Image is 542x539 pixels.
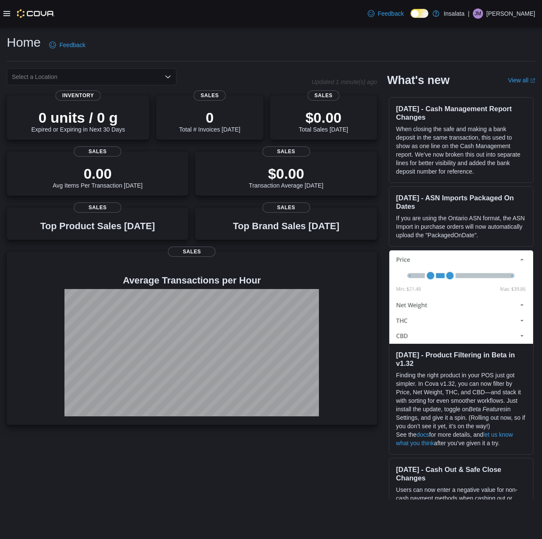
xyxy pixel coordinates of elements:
h1: Home [7,34,41,51]
a: Feedback [364,5,407,22]
p: | [468,8,469,19]
span: Sales [168,247,215,257]
div: Avg Items Per Transaction [DATE] [53,165,142,189]
h3: Top Brand Sales [DATE] [233,221,339,231]
p: 0.00 [53,165,142,182]
span: Inventory [56,90,101,101]
h3: [DATE] - Product Filtering in Beta in v1.32 [396,351,526,368]
p: Users can now enter a negative value for non-cash payment methods when cashing out or closing the... [396,486,526,528]
p: Insalata [444,8,464,19]
div: Total Sales [DATE] [299,109,348,133]
p: 0 units / 0 g [31,109,125,126]
span: JM [475,8,481,19]
img: Cova [17,9,55,18]
div: Expired or Expiring in Next 30 Days [31,109,125,133]
svg: External link [530,78,535,83]
a: View allExternal link [508,77,535,84]
input: Dark Mode [411,9,428,18]
h3: [DATE] - ASN Imports Packaged On Dates [396,194,526,211]
p: [PERSON_NAME] [486,8,535,19]
a: let us know what you think [396,431,513,446]
span: Feedback [378,9,404,18]
p: See the for more details, and after you’ve given it a try. [396,430,526,447]
p: Finding the right product in your POS just got simpler. In Cova v1.32, you can now filter by Pric... [396,371,526,430]
h3: [DATE] - Cash Out & Safe Close Changes [396,465,526,482]
p: If you are using the Ontario ASN format, the ASN Import in purchase orders will now automatically... [396,214,526,239]
h4: Average Transactions per Hour [14,275,370,286]
p: $0.00 [299,109,348,126]
span: Sales [74,202,121,213]
button: Open list of options [165,73,171,80]
h3: Top Product Sales [DATE] [40,221,155,231]
div: James Moffitt [473,8,483,19]
h3: [DATE] - Cash Management Report Changes [396,104,526,121]
span: Sales [263,202,310,213]
a: Feedback [46,36,89,53]
span: Sales [263,146,310,157]
span: Feedback [59,41,85,49]
span: Sales [194,90,226,101]
p: 0 [179,109,240,126]
h2: What's new [387,73,450,87]
a: docs [416,431,429,438]
div: Total # Invoices [DATE] [179,109,240,133]
span: Sales [307,90,340,101]
p: When closing the safe and making a bank deposit in the same transaction, this used to show as one... [396,125,526,176]
p: $0.00 [249,165,324,182]
span: Sales [74,146,121,157]
em: Beta Features [469,406,506,413]
p: Updated 1 minute(s) ago [312,79,377,85]
div: Transaction Average [DATE] [249,165,324,189]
